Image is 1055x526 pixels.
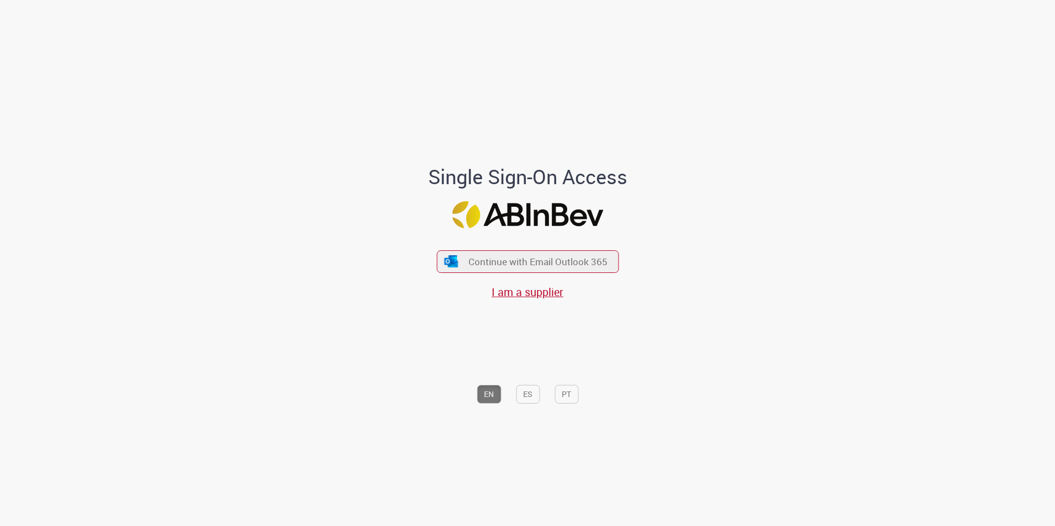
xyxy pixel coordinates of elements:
[468,255,608,268] span: Continue with Email Outlook 365
[444,255,459,267] img: ícone Azure/Microsoft 360
[516,385,540,404] button: ES
[375,166,681,188] h1: Single Sign-On Access
[477,385,501,404] button: EN
[436,250,619,273] button: ícone Azure/Microsoft 360 Continue with Email Outlook 365
[555,385,578,404] button: PT
[492,285,563,299] a: I am a supplier
[452,201,603,228] img: Logo ABInBev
